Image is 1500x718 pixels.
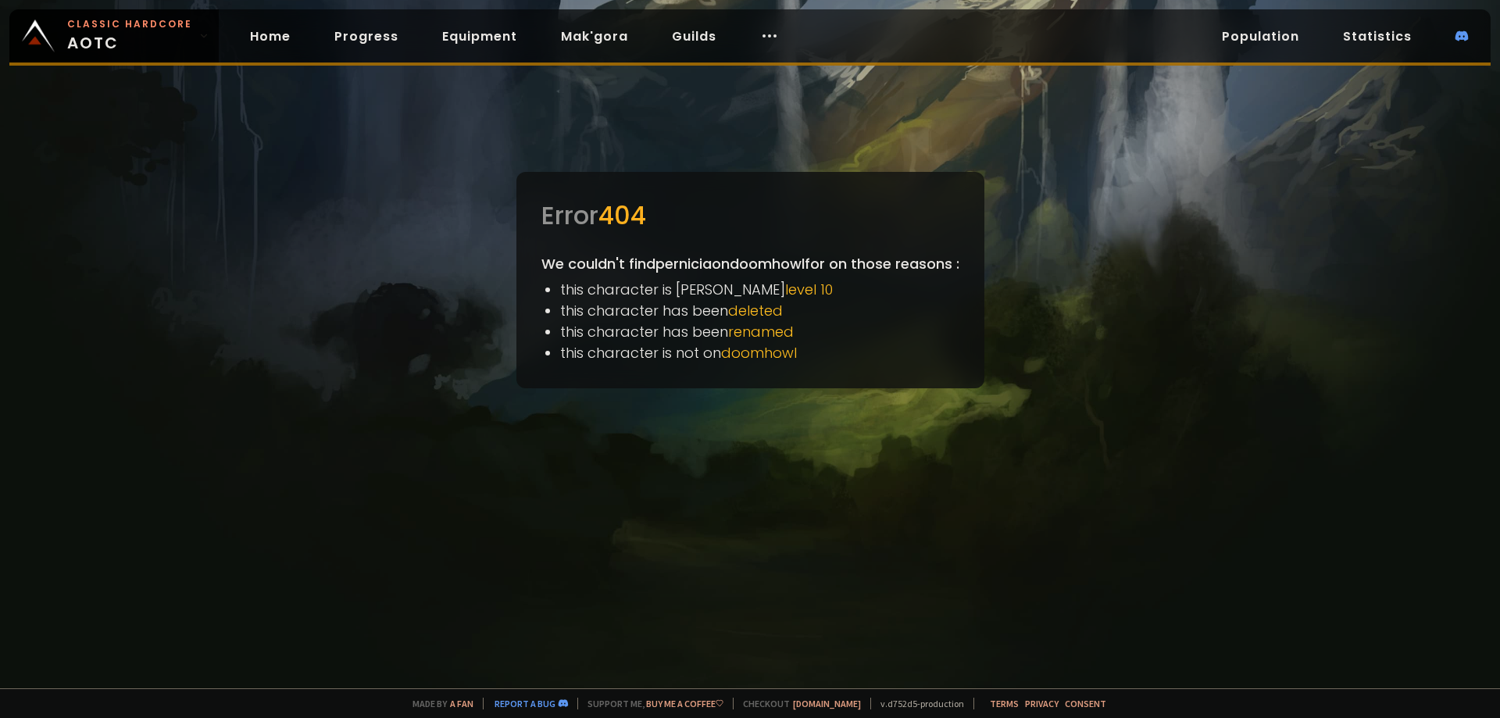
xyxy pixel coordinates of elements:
[548,20,641,52] a: Mak'gora
[733,698,861,709] span: Checkout
[1065,698,1106,709] a: Consent
[728,301,783,320] span: deleted
[560,279,959,300] li: this character is [PERSON_NAME]
[1330,20,1424,52] a: Statistics
[495,698,555,709] a: Report a bug
[721,343,797,363] span: doomhowl
[403,698,473,709] span: Made by
[990,698,1019,709] a: Terms
[598,198,646,233] span: 404
[67,17,192,55] span: AOTC
[577,698,723,709] span: Support me,
[67,17,192,31] small: Classic Hardcore
[646,698,723,709] a: Buy me a coffee
[1209,20,1312,52] a: Population
[450,698,473,709] a: a fan
[560,321,959,342] li: this character has been
[9,9,219,63] a: Classic HardcoreAOTC
[560,300,959,321] li: this character has been
[516,172,984,388] div: We couldn't find pernicia on doomhowl for on those reasons :
[322,20,411,52] a: Progress
[1025,698,1059,709] a: Privacy
[728,322,794,341] span: renamed
[541,197,959,234] div: Error
[430,20,530,52] a: Equipment
[870,698,964,709] span: v. d752d5 - production
[793,698,861,709] a: [DOMAIN_NAME]
[560,342,959,363] li: this character is not on
[785,280,833,299] span: level 10
[659,20,729,52] a: Guilds
[237,20,303,52] a: Home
